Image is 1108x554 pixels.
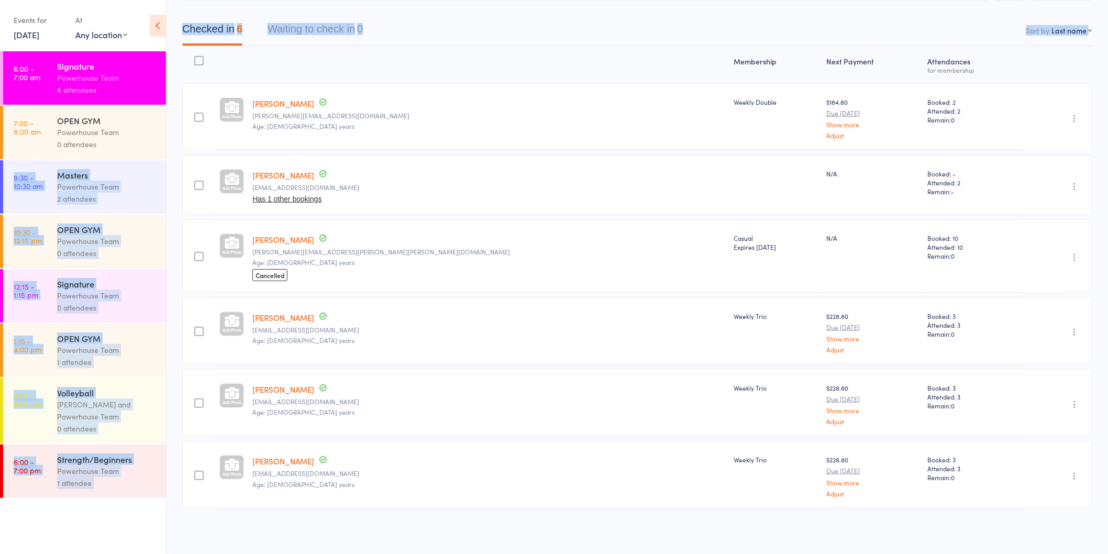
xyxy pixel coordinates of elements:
[1026,25,1050,36] label: Sort by
[924,51,1023,79] div: Atten­dances
[928,464,1019,473] span: Attended: 3
[928,242,1019,251] span: Attended: 10
[182,18,242,46] button: Checked in6
[951,329,955,338] span: 0
[951,401,955,410] span: 0
[928,169,1019,178] span: Booked: -
[928,97,1019,106] span: Booked: 2
[928,329,1019,338] span: Remain:
[14,64,40,81] time: 6:00 - 7:00 am
[252,258,354,267] span: Age: [DEMOGRAPHIC_DATA] years
[928,312,1019,320] span: Booked: 3
[14,228,42,245] time: 10:30 - 12:15 pm
[826,335,919,342] a: Show more
[57,333,157,344] div: OPEN GYM
[928,178,1019,187] span: Attended: 2
[252,184,725,191] small: jonnodurham@msn.com
[734,383,818,392] div: Weekly Trio
[826,346,919,353] a: Adjust
[826,479,919,486] a: Show more
[734,455,818,464] div: Weekly Trio
[826,234,919,242] div: N/A
[57,181,157,193] div: Powerhouse Team
[252,456,314,467] a: [PERSON_NAME]
[252,98,314,109] a: [PERSON_NAME]
[951,473,955,482] span: 0
[3,106,166,159] a: 7:00 -8:00 amOPEN GYMPowerhouse Team0 attendees
[57,423,157,435] div: 0 attendees
[57,387,157,398] div: Volleyball
[928,115,1019,124] span: Remain:
[252,384,314,395] a: [PERSON_NAME]
[57,126,157,138] div: Powerhouse Team
[57,115,157,126] div: OPEN GYM
[252,407,354,416] span: Age: [DEMOGRAPHIC_DATA] years
[252,470,725,477] small: simwest1985@gmail.com
[826,132,919,139] a: Adjust
[57,356,157,368] div: 1 attendee
[822,51,924,79] div: Next Payment
[3,378,166,444] a: 4:00 -5:00 pmVolleyball[PERSON_NAME] and Powerhouse Team0 attendees
[57,302,157,314] div: 0 attendees
[57,138,157,150] div: 0 attendees
[928,106,1019,115] span: Attended: 2
[57,169,157,181] div: Masters
[928,392,1019,401] span: Attended: 3
[252,326,725,334] small: philippalouey@gmail.com
[1052,25,1087,36] div: Last name
[826,455,919,496] div: $228.80
[928,401,1019,410] span: Remain:
[57,247,157,259] div: 0 attendees
[14,282,38,299] time: 12:15 - 1:15 pm
[252,195,322,203] button: Has 1 other bookings
[57,235,157,247] div: Powerhouse Team
[3,324,166,377] a: 1:15 -4:00 pmOPEN GYMPowerhouse Team1 attendee
[57,477,157,489] div: 1 attendee
[57,453,157,465] div: Strength/Beginners
[3,445,166,498] a: 6:00 -7:00 pmStrength/BeginnersPowerhouse Team1 attendee
[734,234,818,251] div: Casual
[951,115,955,124] span: 0
[252,269,287,281] span: Cancelled
[826,121,919,128] a: Show more
[3,215,166,268] a: 10:30 -12:15 pmOPEN GYMPowerhouse Team0 attendees
[57,465,157,477] div: Powerhouse Team
[252,312,314,323] a: [PERSON_NAME]
[826,324,919,331] small: Due [DATE]
[57,84,157,96] div: 6 attendees
[14,337,41,353] time: 1:15 - 4:00 pm
[928,251,1019,260] span: Remain:
[14,173,43,190] time: 9:30 - 10:30 am
[252,398,725,405] small: celynch7@gmail.com
[826,490,919,497] a: Adjust
[57,60,157,72] div: Signature
[734,312,818,320] div: Weekly Trio
[268,18,363,46] button: Waiting to check in0
[3,269,166,323] a: 12:15 -1:15 pmSignaturePowerhouse Team0 attendees
[826,312,919,353] div: $228.80
[75,29,127,40] div: Any location
[826,467,919,474] small: Due [DATE]
[826,109,919,117] small: Due [DATE]
[951,251,955,260] span: 0
[57,193,157,205] div: 2 attendees
[826,395,919,403] small: Due [DATE]
[252,234,314,245] a: [PERSON_NAME]
[14,12,65,29] div: Events for
[928,67,1019,73] div: for membership
[826,418,919,425] a: Adjust
[75,12,127,29] div: At
[826,169,919,178] div: N/A
[928,320,1019,329] span: Attended: 3
[928,473,1019,482] span: Remain:
[826,383,919,425] div: $228.80
[729,51,822,79] div: Membership
[3,160,166,214] a: 9:30 -10:30 amMastersPowerhouse Team2 attendees
[57,344,157,356] div: Powerhouse Team
[57,290,157,302] div: Powerhouse Team
[252,170,314,181] a: [PERSON_NAME]
[57,398,157,423] div: [PERSON_NAME] and Powerhouse Team
[57,72,157,84] div: Powerhouse Team
[826,407,919,414] a: Show more
[252,112,725,119] small: sarah_collett@bigpond.com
